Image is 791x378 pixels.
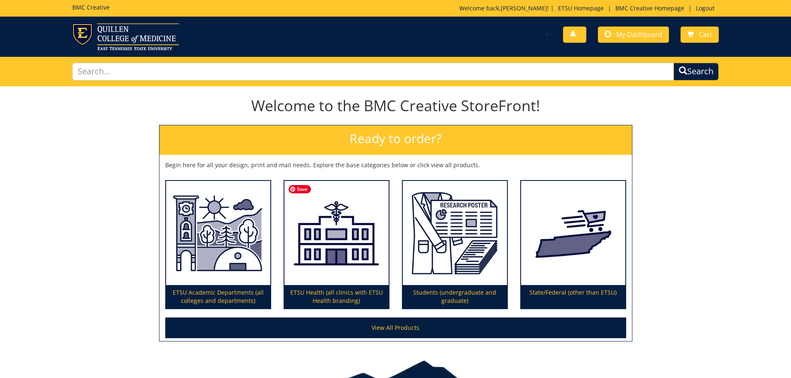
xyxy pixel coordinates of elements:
p: State/Federal (other than ETSU) [521,285,625,308]
a: View All Products [165,317,626,338]
a: ETSU Homepage [554,4,608,12]
button: Search [673,63,719,80]
p: Students (undergraduate and graduate) [403,285,507,308]
img: ETSU Academic Departments (all colleges and departments) [166,181,270,285]
span: Cart [699,30,712,39]
a: ETSU Health (all clinics with ETSU Health branding) [284,181,389,309]
img: Students (undergraduate and graduate) [403,181,507,285]
span: Save [289,185,311,193]
h5: BMC Creative [72,4,110,10]
p: ETSU Academic Departments (all colleges and departments) [166,285,270,308]
a: My Dashboard [598,27,669,43]
img: State/Federal (other than ETSU) [521,181,625,285]
p: Begin here for all your design, print and mail needs. Explore the base categories below or click ... [165,161,626,169]
a: Students (undergraduate and graduate) [403,181,507,309]
h2: Ready to order? [159,125,632,155]
p: Welcome back, ! | | | [459,4,719,12]
a: BMC Creative Homepage [611,4,688,12]
a: Cart [681,27,719,43]
img: ETSU logo [72,23,179,50]
a: [PERSON_NAME] [501,4,547,12]
a: State/Federal (other than ETSU) [521,181,625,309]
img: ETSU Health (all clinics with ETSU Health branding) [284,181,389,285]
h1: Welcome to the BMC Creative StoreFront! [159,98,632,114]
span: My Dashboard [616,30,662,39]
a: ETSU Academic Departments (all colleges and departments) [166,181,270,309]
a: Logout [692,4,719,12]
input: Search... [72,63,674,80]
p: ETSU Health (all clinics with ETSU Health branding) [284,285,389,308]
